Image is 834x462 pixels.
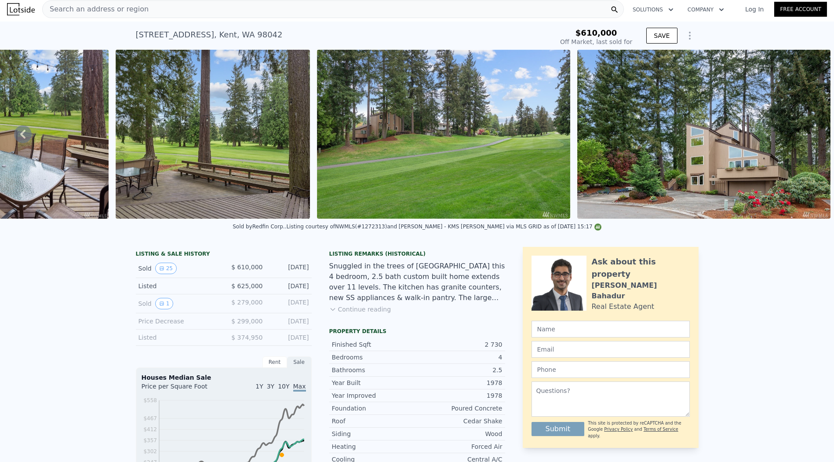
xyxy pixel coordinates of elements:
[143,426,157,433] tspan: $412
[138,298,217,309] div: Sold
[267,383,274,390] span: 3Y
[681,2,731,18] button: Company
[270,263,309,274] div: [DATE]
[138,263,217,274] div: Sold
[270,298,309,309] div: [DATE]
[286,224,601,230] div: Listing courtesy of NWMLS (#1272313) and [PERSON_NAME] - KMS [PERSON_NAME] via MLS GRID as of [DA...
[138,282,217,290] div: Listed
[142,373,306,382] div: Houses Median Sale
[417,404,503,413] div: Poured Concrete
[270,333,309,342] div: [DATE]
[681,27,699,44] button: Show Options
[417,417,503,425] div: Cedar Shake
[646,28,677,44] button: SAVE
[143,448,157,455] tspan: $302
[332,391,417,400] div: Year Improved
[588,420,689,439] div: This site is protected by reCAPTCHA and the Google and apply.
[417,340,503,349] div: 2 730
[417,442,503,451] div: Forced Air
[332,417,417,425] div: Roof
[417,366,503,374] div: 2.5
[270,282,309,290] div: [DATE]
[592,301,655,312] div: Real Estate Agent
[575,28,617,37] span: $610,000
[155,298,174,309] button: View historical data
[332,442,417,451] div: Heating
[262,356,287,368] div: Rent
[594,224,601,231] img: NWMLS Logo
[136,250,312,259] div: LISTING & SALE HISTORY
[329,261,505,303] div: Snuggled in the trees of [GEOGRAPHIC_DATA] this 4 bedroom, 2.5 bath custom built home extends ove...
[332,353,417,362] div: Bedrooms
[604,427,633,432] a: Privacy Policy
[644,427,678,432] a: Terms of Service
[138,333,217,342] div: Listed
[329,250,505,257] div: Listing Remarks (Historical)
[143,437,157,444] tspan: $357
[116,50,310,219] img: Sale: 118001200 Parcel: 97867945
[417,378,503,387] div: 1978
[155,263,177,274] button: View historical data
[136,29,283,41] div: [STREET_ADDRESS] , Kent , WA 98042
[332,340,417,349] div: Finished Sqft
[143,397,157,403] tspan: $558
[774,2,827,17] a: Free Account
[332,378,417,387] div: Year Built
[293,383,306,392] span: Max
[332,366,417,374] div: Bathrooms
[417,353,503,362] div: 4
[329,305,391,314] button: Continue reading
[231,334,262,341] span: $ 374,950
[329,328,505,335] div: Property details
[231,318,262,325] span: $ 299,000
[255,383,263,390] span: 1Y
[592,256,690,280] div: Ask about this property
[532,422,585,436] button: Submit
[43,4,149,15] span: Search an address or region
[287,356,312,368] div: Sale
[143,415,157,422] tspan: $467
[735,5,774,14] a: Log In
[626,2,681,18] button: Solutions
[278,383,289,390] span: 10Y
[417,429,503,438] div: Wood
[577,50,830,219] img: Sale: 118001200 Parcel: 97867945
[231,282,262,290] span: $ 625,000
[332,429,417,438] div: Siding
[142,382,224,396] div: Price per Square Foot
[138,317,217,326] div: Price Decrease
[317,50,570,219] img: Sale: 118001200 Parcel: 97867945
[532,321,690,337] input: Name
[532,341,690,358] input: Email
[332,404,417,413] div: Foundation
[7,3,35,15] img: Lotside
[532,361,690,378] input: Phone
[231,264,262,271] span: $ 610,000
[233,224,286,230] div: Sold by Redfin Corp. .
[560,37,632,46] div: Off Market, last sold for
[231,299,262,306] span: $ 279,000
[270,317,309,326] div: [DATE]
[417,391,503,400] div: 1978
[592,280,690,301] div: [PERSON_NAME] Bahadur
